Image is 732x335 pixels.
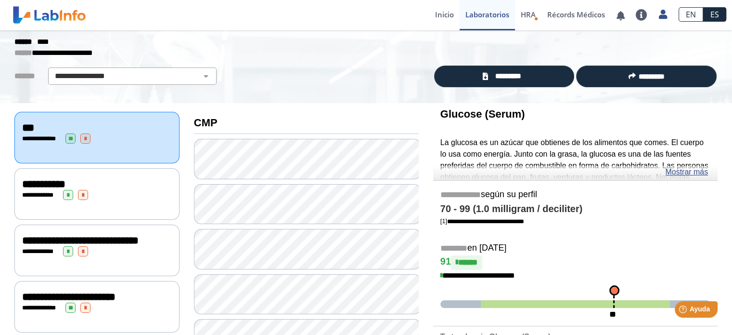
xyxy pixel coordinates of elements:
b: CMP [194,117,218,129]
iframe: Help widget launcher [646,297,721,324]
a: EN [679,7,703,22]
a: Mostrar más [665,166,708,178]
p: La glucosa es un azúcar que obtienes de los alimentos que comes. El cuerpo lo usa como energía. J... [440,137,710,217]
b: Glucose (Serum) [440,108,525,120]
h4: 70 - 99 (1.0 milligram / deciliter) [440,203,710,215]
a: ES [703,7,726,22]
h5: en [DATE] [440,243,710,254]
h5: según su perfil [440,189,710,201]
h4: 91 [440,255,710,270]
a: [1] [440,217,524,225]
span: HRA [521,10,536,19]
